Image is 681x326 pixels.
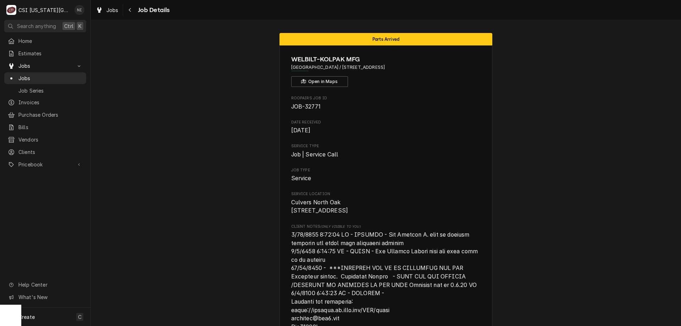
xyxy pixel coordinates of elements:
div: CSI [US_STATE][GEOGRAPHIC_DATA] [18,6,71,14]
span: Service Type [291,150,481,159]
span: Address [291,64,481,71]
span: K [78,22,82,30]
span: Roopairs Job ID [291,95,481,101]
span: Date Received [291,120,481,125]
span: (Only Visible to You) [320,225,360,228]
a: Go to What's New [4,291,86,303]
a: Estimates [4,48,86,59]
a: Vendors [4,134,86,145]
span: Client Notes [291,224,481,230]
a: Jobs [4,72,86,84]
span: Help Center [18,281,82,288]
span: Service Location [291,191,481,197]
a: Clients [4,146,86,158]
div: Status [279,33,492,45]
span: Job Type [291,174,481,183]
span: Service Location [291,198,481,215]
span: [DATE] [291,127,311,134]
span: Culvers North Oak [STREET_ADDRESS] [291,199,348,214]
span: Create [18,314,35,320]
span: Home [18,37,83,45]
div: Date Received [291,120,481,135]
span: Roopairs Job ID [291,103,481,111]
span: Job Series [18,87,83,94]
a: Invoices [4,96,86,108]
span: Invoices [18,99,83,106]
span: Pricebook [18,161,72,168]
div: Service Type [291,143,481,159]
a: Go to Jobs [4,60,86,72]
span: Date Received [291,126,481,135]
span: Job Details [136,5,170,15]
div: NI [74,5,84,15]
span: Name [291,55,481,64]
a: Purchase Orders [4,109,86,121]
div: Job Type [291,167,481,183]
span: Service Type [291,143,481,149]
span: Job Type [291,167,481,173]
a: Go to Pricebook [4,159,86,170]
div: Client Information [291,55,481,87]
span: Jobs [18,62,72,70]
span: JOB-32771 [291,103,321,110]
div: Service Location [291,191,481,215]
a: Bills [4,121,86,133]
span: What's New [18,293,82,301]
span: Ctrl [64,22,73,30]
div: C [6,5,16,15]
span: Bills [18,123,83,131]
a: Jobs [93,4,121,16]
span: C [78,313,82,321]
span: Jobs [18,74,83,82]
a: Home [4,35,86,47]
span: Purchase Orders [18,111,83,118]
button: Open in Maps [291,76,348,87]
span: Clients [18,148,83,156]
span: Estimates [18,50,83,57]
button: Navigate back [124,4,136,16]
div: Roopairs Job ID [291,95,481,111]
a: Go to Help Center [4,279,86,291]
span: Job | Service Call [291,151,338,158]
span: Parts Arrived [372,37,399,42]
button: Search anythingCtrlK [4,20,86,32]
span: Service [291,175,311,182]
div: CSI Kansas City's Avatar [6,5,16,15]
div: Nate Ingram's Avatar [74,5,84,15]
span: Jobs [106,6,118,14]
span: Search anything [17,22,56,30]
a: Job Series [4,85,86,96]
span: Vendors [18,136,83,143]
